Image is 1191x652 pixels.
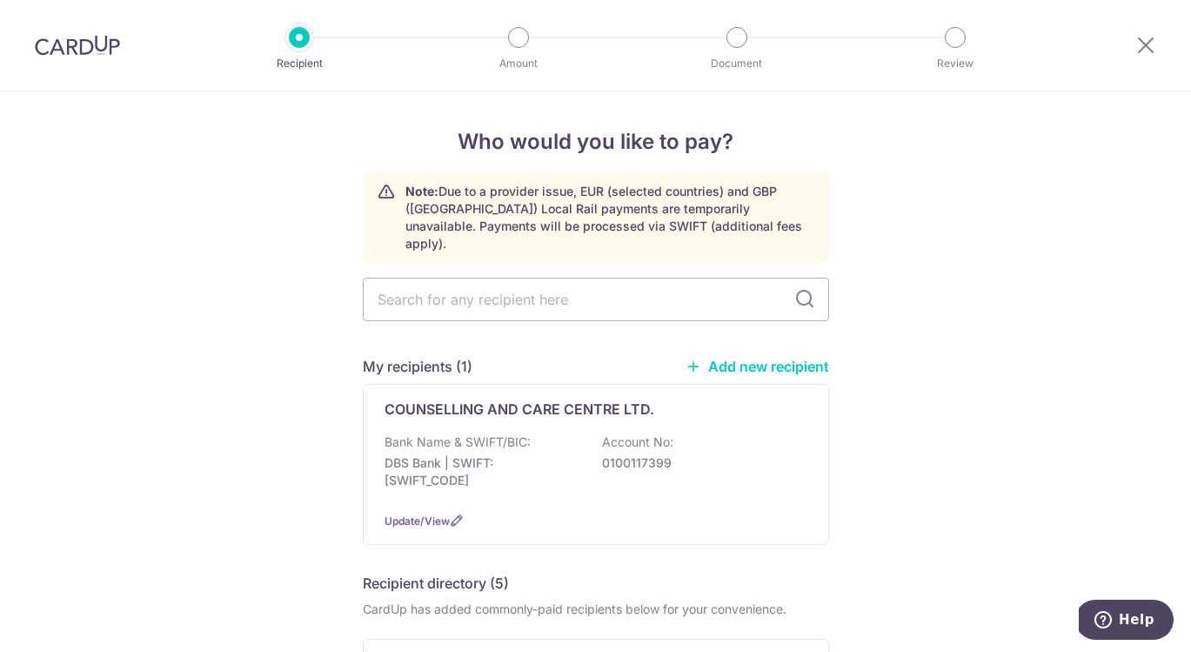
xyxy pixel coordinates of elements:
p: Account No: [602,434,673,451]
p: Document [672,55,801,72]
p: DBS Bank | SWIFT: [SWIFT_CODE] [385,454,579,489]
p: Recipient [235,55,364,72]
img: CardUp [35,35,120,56]
p: COUNSELLING AND CARE CENTRE LTD. [385,399,654,420]
h5: Recipient directory (5) [363,573,509,594]
strong: Note: [405,184,438,198]
p: Bank Name & SWIFT/BIC: [385,434,531,451]
h4: Who would you like to pay? [363,126,829,158]
p: Amount [454,55,583,72]
h5: My recipients (1) [363,356,472,377]
input: Search for any recipient here [363,278,829,321]
div: CardUp has added commonly-paid recipients below for your convenience. [363,601,829,618]
p: Due to a provider issue, EUR (selected countries) and GBP ([GEOGRAPHIC_DATA]) Local Rail payments... [405,183,814,252]
p: Review [891,55,1020,72]
a: Update/View [385,514,450,528]
p: 0100117399 [602,454,797,472]
a: Add new recipient [686,358,829,375]
iframe: Opens a widget where you can find more information [1079,600,1174,643]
